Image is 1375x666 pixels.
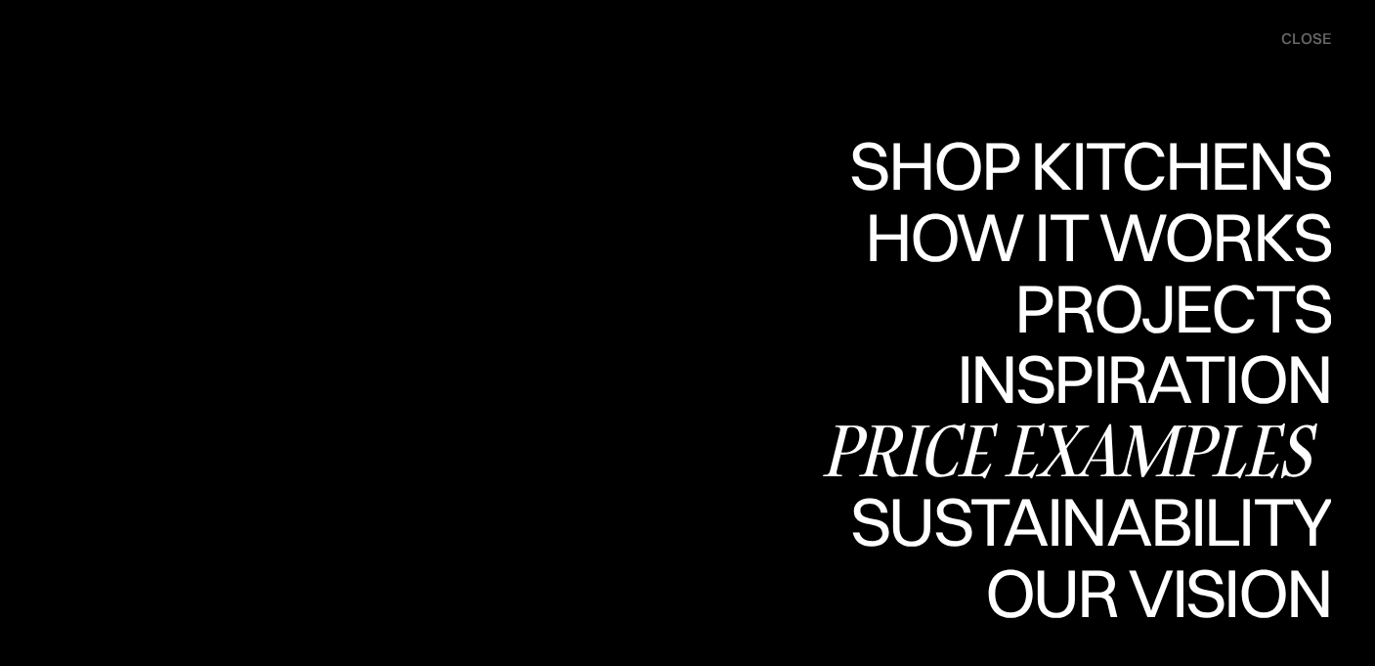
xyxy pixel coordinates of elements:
[1014,274,1331,345] a: ProjectsProjects
[819,416,1331,484] div: Price examples
[968,558,1331,627] div: Our vision
[1262,20,1331,59] div: menu
[860,271,1331,339] div: How it works
[1014,274,1331,342] div: Projects
[839,200,1331,268] div: Shop Kitchens
[1014,342,1331,411] div: Projects
[929,413,1331,481] div: Inspiration
[968,558,1331,630] a: Our visionOur vision
[929,344,1331,413] div: Inspiration
[929,344,1331,416] a: InspirationInspiration
[860,202,1331,274] a: How it worksHow it works
[819,416,1331,487] a: Price examples
[834,555,1331,624] div: Sustainability
[834,487,1331,555] div: Sustainability
[839,131,1331,200] div: Shop Kitchens
[839,131,1331,202] a: Shop KitchensShop Kitchens
[1281,28,1331,50] div: close
[860,202,1331,271] div: How it works
[834,487,1331,558] a: SustainabilitySustainability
